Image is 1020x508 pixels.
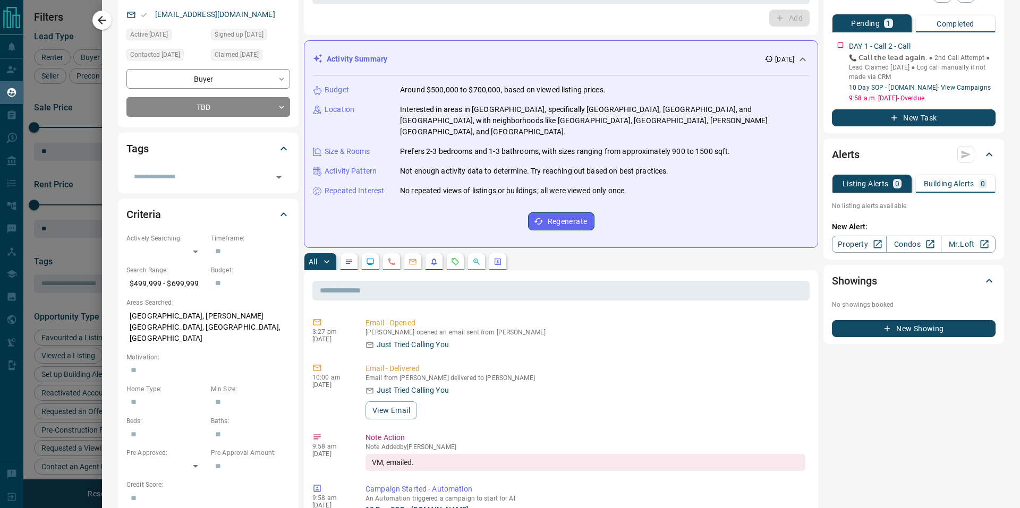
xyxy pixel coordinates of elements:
[126,206,161,223] h2: Criteria
[377,385,449,396] p: Just Tried Calling You
[365,432,805,443] p: Note Action
[126,448,206,458] p: Pre-Approved:
[126,97,290,117] div: TBD
[451,257,460,266] svg: Requests
[924,180,974,187] p: Building Alerts
[832,109,996,126] button: New Task
[312,443,350,450] p: 9:58 am
[126,352,290,362] p: Motivation:
[941,236,996,253] a: Mr.Loft
[365,317,805,329] p: Email - Opened
[365,401,417,419] button: View Email
[832,320,996,337] button: New Showing
[849,93,996,103] p: 9:58 a.m. [DATE] - Overdue
[126,307,290,347] p: [GEOGRAPHIC_DATA], [PERSON_NAME][GEOGRAPHIC_DATA], [GEOGRAPHIC_DATA], [GEOGRAPHIC_DATA]
[895,180,899,187] p: 0
[312,381,350,389] p: [DATE]
[325,104,354,115] p: Location
[400,146,730,157] p: Prefers 2-3 bedrooms and 1-3 bathrooms, with sizes ranging from approximately 900 to 1500 sqft.
[345,257,353,266] svg: Notes
[211,49,290,64] div: Thu Sep 11 2025
[849,53,996,82] p: 📞 𝗖𝗮𝗹𝗹 𝘁𝗵𝗲 𝗹𝗲𝗮𝗱 𝗮𝗴𝗮𝗶𝗻. ● 2nd Call Attempt ● Lead Claimed [DATE] ‎● Log call manually if not made ...
[832,272,877,289] h2: Showings
[400,166,669,177] p: Not enough activity data to determine. Try reaching out based on best practices.
[886,236,941,253] a: Condos
[130,49,180,60] span: Contacted [DATE]
[365,363,805,374] p: Email - Delivered
[832,201,996,211] p: No listing alerts available
[126,298,290,307] p: Areas Searched:
[832,300,996,309] p: No showings booked
[309,258,317,265] p: All
[211,384,290,394] p: Min Size:
[211,234,290,243] p: Timeframe:
[494,257,502,266] svg: Agent Actions
[886,20,890,27] p: 1
[312,450,350,458] p: [DATE]
[365,443,805,451] p: Note Added by [PERSON_NAME]
[365,329,805,336] p: [PERSON_NAME] opened an email sent from [PERSON_NAME]
[126,49,206,64] div: Thu Sep 11 2025
[211,416,290,426] p: Baths:
[849,84,991,91] a: 10 Day SOP - [DOMAIN_NAME]- View Campaigns
[215,29,263,40] span: Signed up [DATE]
[126,29,206,44] div: Thu Sep 11 2025
[155,10,275,19] a: [EMAIL_ADDRESS][DOMAIN_NAME]
[126,136,290,161] div: Tags
[843,180,889,187] p: Listing Alerts
[365,374,805,382] p: Email from [PERSON_NAME] delivered to [PERSON_NAME]
[832,268,996,294] div: Showings
[849,41,911,52] p: DAY 1 - Call 2 - Call
[325,84,349,96] p: Budget
[528,212,594,230] button: Regenerate
[211,448,290,458] p: Pre-Approval Amount:
[325,185,384,196] p: Repeated Interest
[312,328,350,335] p: 3:27 pm
[325,146,370,157] p: Size & Rooms
[400,104,809,137] p: Interested in areas in [GEOGRAPHIC_DATA], specifically [GEOGRAPHIC_DATA], [GEOGRAPHIC_DATA], and ...
[126,69,290,89] div: Buyer
[325,166,377,177] p: Activity Pattern
[775,55,794,64] p: [DATE]
[377,339,449,350] p: Just Tried Calling You
[126,140,148,157] h2: Tags
[130,29,168,40] span: Active [DATE]
[832,146,860,163] h2: Alerts
[211,265,290,275] p: Budget:
[211,29,290,44] div: Fri Sep 05 2025
[126,384,206,394] p: Home Type:
[400,84,606,96] p: Around $500,000 to $700,000, based on viewed listing prices.
[312,335,350,343] p: [DATE]
[400,185,626,196] p: No repeated views of listings or buildings; all were viewed only once.
[271,170,286,185] button: Open
[430,257,438,266] svg: Listing Alerts
[126,416,206,426] p: Beds:
[832,221,996,233] p: New Alert:
[832,142,996,167] div: Alerts
[126,234,206,243] p: Actively Searching:
[126,480,290,489] p: Credit Score:
[387,257,396,266] svg: Calls
[832,236,887,253] a: Property
[312,494,350,502] p: 9:58 am
[126,202,290,227] div: Criteria
[126,275,206,292] p: $499,999 - $699,999
[365,484,805,495] p: Campaign Started - Automation
[126,265,206,275] p: Search Range:
[365,495,805,502] p: An Automation triggered a campaign to start for Al
[409,257,417,266] svg: Emails
[365,454,805,471] div: VM, emailed.
[215,49,259,60] span: Claimed [DATE]
[312,374,350,381] p: 10:00 am
[140,11,148,19] svg: Email Valid
[472,257,481,266] svg: Opportunities
[981,180,985,187] p: 0
[851,20,880,27] p: Pending
[313,49,809,69] div: Activity Summary[DATE]
[937,20,974,28] p: Completed
[327,54,387,65] p: Activity Summary
[366,257,375,266] svg: Lead Browsing Activity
